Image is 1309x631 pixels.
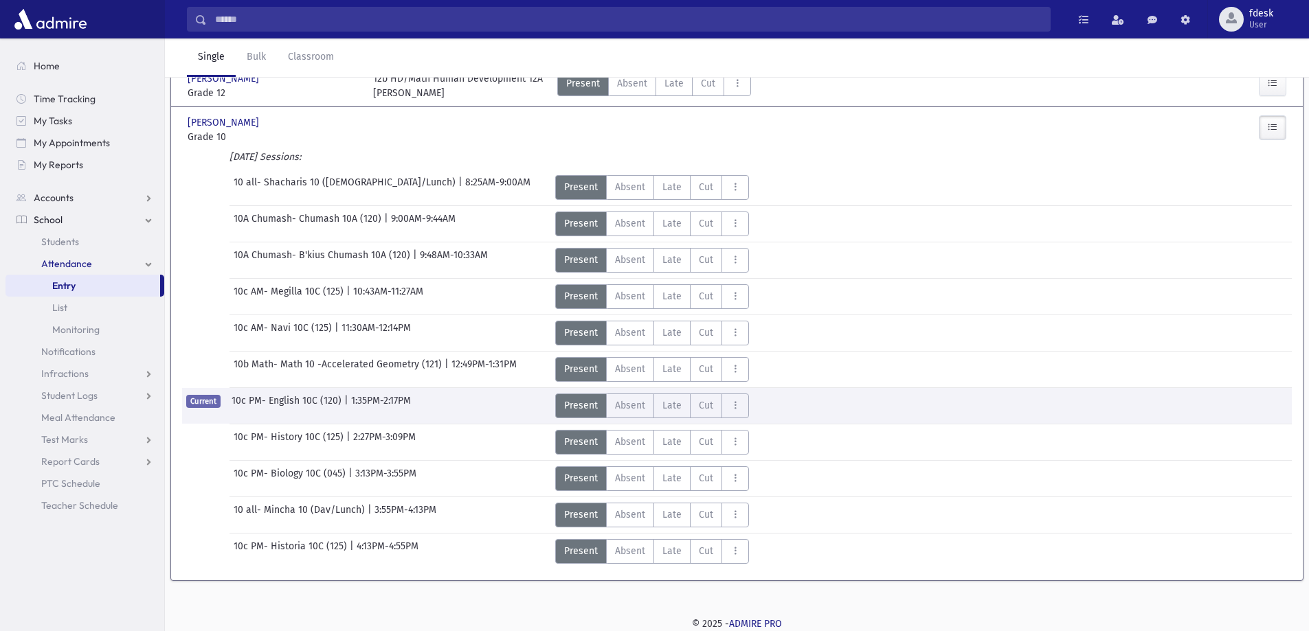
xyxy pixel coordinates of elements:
[335,321,342,345] span: |
[564,471,598,485] span: Present
[34,93,96,105] span: Time Tracking
[615,435,645,449] span: Absent
[664,76,684,91] span: Late
[353,284,423,309] span: 10:43AM-11:27AM
[662,398,682,413] span: Late
[234,321,335,345] span: 10c AM- Navi 10C (125)
[353,430,416,455] span: 2:27PM-3:09PM
[1249,8,1273,19] span: fdesk
[555,393,749,418] div: AttTypes
[564,180,598,194] span: Present
[699,507,713,522] span: Cut
[5,363,164,385] a: Infractions
[555,211,749,236] div: AttTypes
[564,544,598,558] span: Present
[699,253,713,267] span: Cut
[188,71,262,86] span: [PERSON_NAME]
[465,175,530,200] span: 8:25AM-9:00AM
[615,471,645,485] span: Absent
[41,499,118,512] span: Teacher Schedule
[5,494,164,516] a: Teacher Schedule
[5,55,164,77] a: Home
[5,154,164,176] a: My Reports
[234,430,346,455] span: 10c PM- History 10C (125)
[615,507,645,522] span: Absent
[662,253,682,267] span: Late
[41,257,92,270] span: Attendance
[615,180,645,194] span: Absent
[662,362,682,376] span: Late
[5,231,164,253] a: Students
[346,430,353,455] span: |
[5,132,164,154] a: My Appointments
[662,471,682,485] span: Late
[5,406,164,428] a: Meal Attendance
[662,289,682,303] span: Late
[41,389,98,402] span: Student Logs
[368,503,374,527] span: |
[348,466,355,491] span: |
[615,216,645,231] span: Absent
[617,76,647,91] span: Absent
[555,466,749,491] div: AttTypes
[34,192,74,204] span: Accounts
[351,393,411,418] span: 1:35PM-2:17PM
[34,115,72,127] span: My Tasks
[34,214,63,226] span: School
[699,435,713,449] span: Cut
[187,38,236,77] a: Single
[5,385,164,406] a: Student Logs
[232,393,344,418] span: 10c PM- English 10C (120)
[5,428,164,450] a: Test Marks
[458,175,465,200] span: |
[5,187,164,209] a: Accounts
[234,248,413,273] span: 10A Chumash- B'kius Chumash 10A (120)
[277,38,345,77] a: Classroom
[420,248,488,273] span: 9:48AM-10:33AM
[34,60,60,72] span: Home
[374,503,436,527] span: 3:55PM-4:13PM
[413,248,420,273] span: |
[699,544,713,558] span: Cut
[699,471,713,485] span: Cut
[699,325,713,340] span: Cut
[566,76,600,91] span: Present
[615,289,645,303] span: Absent
[5,297,164,319] a: List
[34,159,83,171] span: My Reports
[662,435,682,449] span: Late
[234,284,346,309] span: 10c AM- Megilla 10C (125)
[555,284,749,309] div: AttTypes
[384,211,391,236] span: |
[445,357,451,382] span: |
[234,175,458,200] span: 10 all- Shacharis 10 ([DEMOGRAPHIC_DATA]/Lunch)
[699,216,713,231] span: Cut
[555,503,749,527] div: AttTypes
[615,325,645,340] span: Absent
[41,236,79,248] span: Students
[662,507,682,522] span: Late
[41,411,115,424] span: Meal Attendance
[41,433,88,446] span: Test Marks
[41,477,100,490] span: PTC Schedule
[207,7,1050,32] input: Search
[615,253,645,267] span: Absent
[564,216,598,231] span: Present
[557,71,751,100] div: AttTypes
[355,466,416,491] span: 3:13PM-3:55PM
[564,289,598,303] span: Present
[34,137,110,149] span: My Appointments
[234,357,445,382] span: 10b Math- Math 10 -Accelerated Geometry (121)
[564,398,598,413] span: Present
[41,345,96,358] span: Notifications
[5,472,164,494] a: PTC Schedule
[699,398,713,413] span: Cut
[344,393,351,418] span: |
[5,88,164,110] a: Time Tracking
[5,253,164,275] a: Attendance
[5,110,164,132] a: My Tasks
[555,539,749,564] div: AttTypes
[52,279,76,292] span: Entry
[662,216,682,231] span: Late
[234,466,348,491] span: 10c PM- Biology 10C (045)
